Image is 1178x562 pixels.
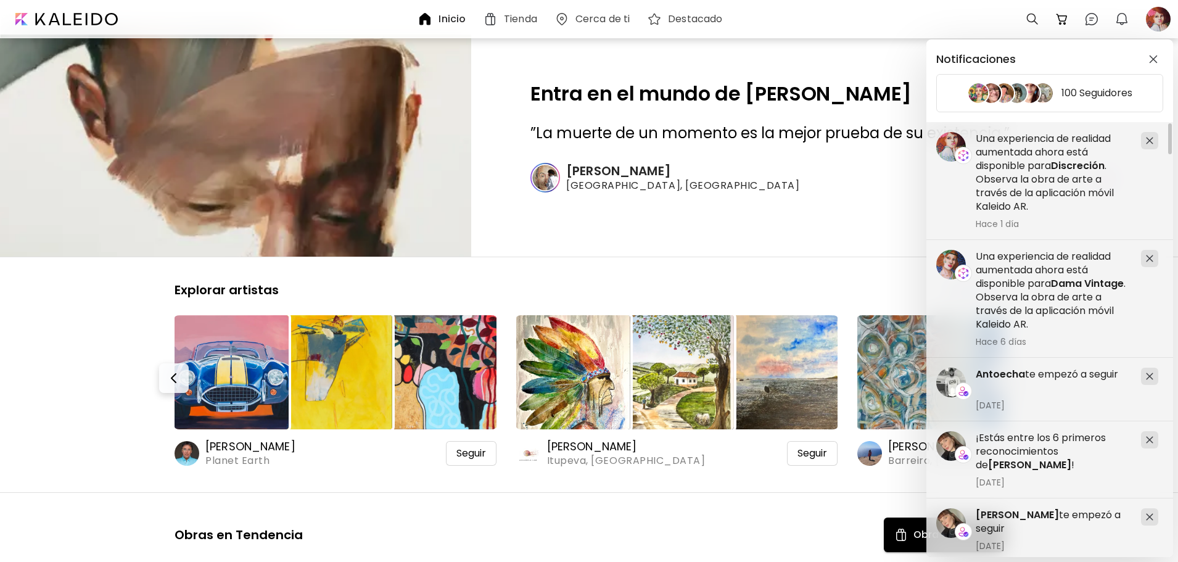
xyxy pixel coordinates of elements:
[976,367,1025,381] span: Antoecha
[976,477,1131,488] span: [DATE]
[976,250,1131,331] h5: Una experiencia de realidad aumentada ahora está disponible para . Observa la obra de arte a trav...
[936,53,1016,65] h5: Notificaciones
[976,368,1131,381] h5: te empezó a seguir
[976,400,1131,411] span: [DATE]
[988,458,1071,472] span: [PERSON_NAME]
[1143,49,1163,69] button: closeButton
[1051,276,1124,291] span: Dama Vintage
[1061,87,1132,99] h5: 100 Seguidores
[976,540,1131,552] span: [DATE]
[976,431,1131,472] h5: ¡Estás entre los 6 primeros reconocimientos de !
[976,508,1131,535] h5: te empezó a seguir
[1149,55,1158,64] img: closeButton
[1051,159,1105,173] span: Discreción
[976,132,1131,213] h5: Una experiencia de realidad aumentada ahora está disponible para . Observa la obra de arte a trav...
[976,336,1131,347] span: Hace 6 días
[976,508,1059,522] span: [PERSON_NAME]
[976,218,1131,229] span: Hace 1 día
